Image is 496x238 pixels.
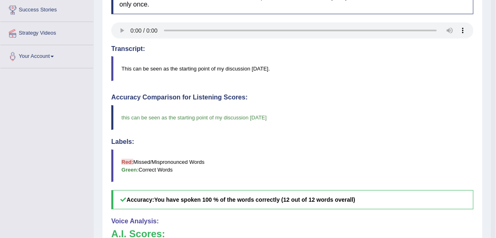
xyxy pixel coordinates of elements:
[111,190,474,209] h5: Accuracy:
[111,218,474,225] h4: Voice Analysis:
[154,196,355,203] b: You have spoken 100 % of the words correctly (12 out of 12 words overall)
[111,150,474,182] blockquote: Missed/Mispronounced Words Correct Words
[111,94,474,101] h4: Accuracy Comparison for Listening Scores:
[111,56,474,81] blockquote: This can be seen as the starting point of my discussion [DATE].
[122,159,133,165] b: Red:
[0,45,93,66] a: Your Account
[111,45,474,53] h4: Transcript:
[122,115,267,121] span: this can be seen as the starting point of my discussion [DATE]
[111,138,474,145] h4: Labels:
[0,22,93,42] a: Strategy Videos
[122,167,139,173] b: Green:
